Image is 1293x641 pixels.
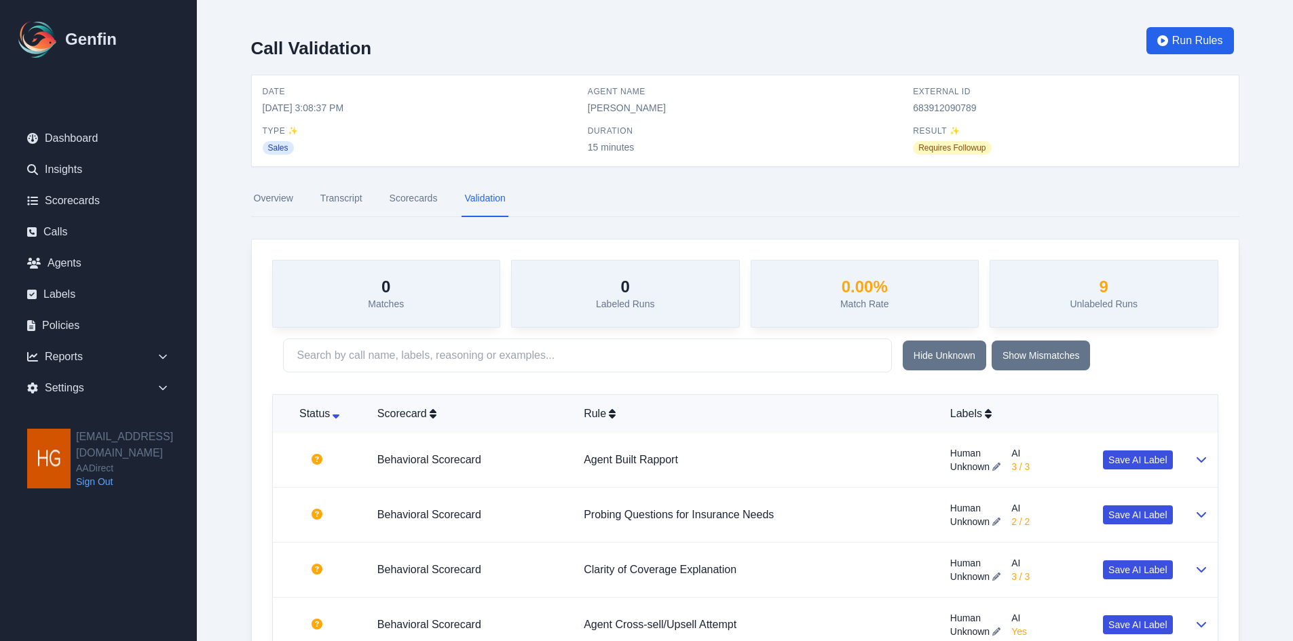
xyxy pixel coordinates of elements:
[65,28,117,50] h1: Genfin
[950,406,1173,422] div: Labels
[76,475,197,488] a: Sign Out
[584,406,929,422] div: Rule
[950,570,990,583] span: Unknown
[903,341,986,370] button: Hide Unknown
[1108,508,1167,522] span: Save AI Label
[992,341,1091,370] button: Show Mismatches
[76,429,197,461] h2: [EMAIL_ADDRESS][DOMAIN_NAME]
[588,86,902,97] span: Agent Name
[16,125,181,152] a: Dashboard
[950,611,1000,625] span: Human
[377,406,562,422] div: Scorecard
[584,509,774,520] a: Probing Questions for Insurance Needs
[16,281,181,308] a: Labels
[1070,297,1138,311] p: Unlabeled Runs
[263,86,577,97] span: Date
[1172,33,1223,49] span: Run Rules
[16,218,181,246] a: Calls
[584,564,736,575] a: Clarity of Coverage Explanation
[377,564,481,575] a: Behavioral Scorecard
[368,297,404,311] p: Matches
[1011,446,1030,460] span: AI
[1011,570,1030,583] span: 3 / 3
[16,18,60,61] img: Logo
[1011,625,1027,638] span: Yes
[1011,611,1027,625] span: AI
[263,101,577,115] span: [DATE] 3:08:37 PM
[1103,505,1172,524] button: Save AI Label
[950,625,990,638] span: Unknown
[1108,563,1167,577] span: Save AI Label
[16,374,181,402] div: Settings
[377,619,481,630] a: Behavioral Scorecard
[284,406,356,422] div: Status
[283,338,892,372] input: Search by call name, labels, reasoning or examples...
[263,141,294,155] span: Sales
[263,125,577,136] span: Type ✨
[16,187,181,214] a: Scorecards
[588,125,902,136] span: Duration
[840,297,889,311] p: Match Rate
[318,180,365,217] a: Transcript
[16,156,181,183] a: Insights
[387,180,441,217] a: Scorecards
[588,102,666,113] a: [PERSON_NAME]
[27,429,71,488] img: hgarza@aadirect.com
[1103,560,1172,579] button: Save AI Label
[1146,27,1234,54] button: Run Rules
[1070,277,1138,297] h3: 9
[251,38,372,58] h2: Call Validation
[16,250,181,277] a: Agents
[840,277,889,297] h3: 0.00 %
[368,277,404,297] h3: 0
[1011,460,1030,473] span: 3 / 3
[913,101,1227,115] span: 683912090789
[588,140,902,154] span: 15 minutes
[1011,556,1030,570] span: AI
[584,454,678,465] a: Agent Built Rapport
[584,619,736,630] a: Agent Cross-sell/Upsell Attempt
[913,141,991,155] span: Requires Followup
[462,180,508,217] a: Validation
[1103,450,1172,469] button: Save AI Label
[1108,618,1167,632] span: Save AI Label
[596,277,654,297] h3: 0
[76,461,197,475] span: AADirect
[16,312,181,339] a: Policies
[950,556,1000,570] span: Human
[1011,515,1030,528] span: 2 / 2
[950,515,990,528] span: Unknown
[1103,615,1172,634] button: Save AI Label
[913,125,1227,136] span: Result ✨
[16,343,181,370] div: Reports
[377,454,481,465] a: Behavioral Scorecard
[950,460,990,473] span: Unknown
[596,297,654,311] p: Labeled Runs
[1011,501,1030,515] span: AI
[950,501,1000,515] span: Human
[950,446,1000,460] span: Human
[913,86,1227,97] span: External ID
[251,180,1239,217] nav: Tabs
[251,180,296,217] a: Overview
[1108,453,1167,467] span: Save AI Label
[377,509,481,520] a: Behavioral Scorecard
